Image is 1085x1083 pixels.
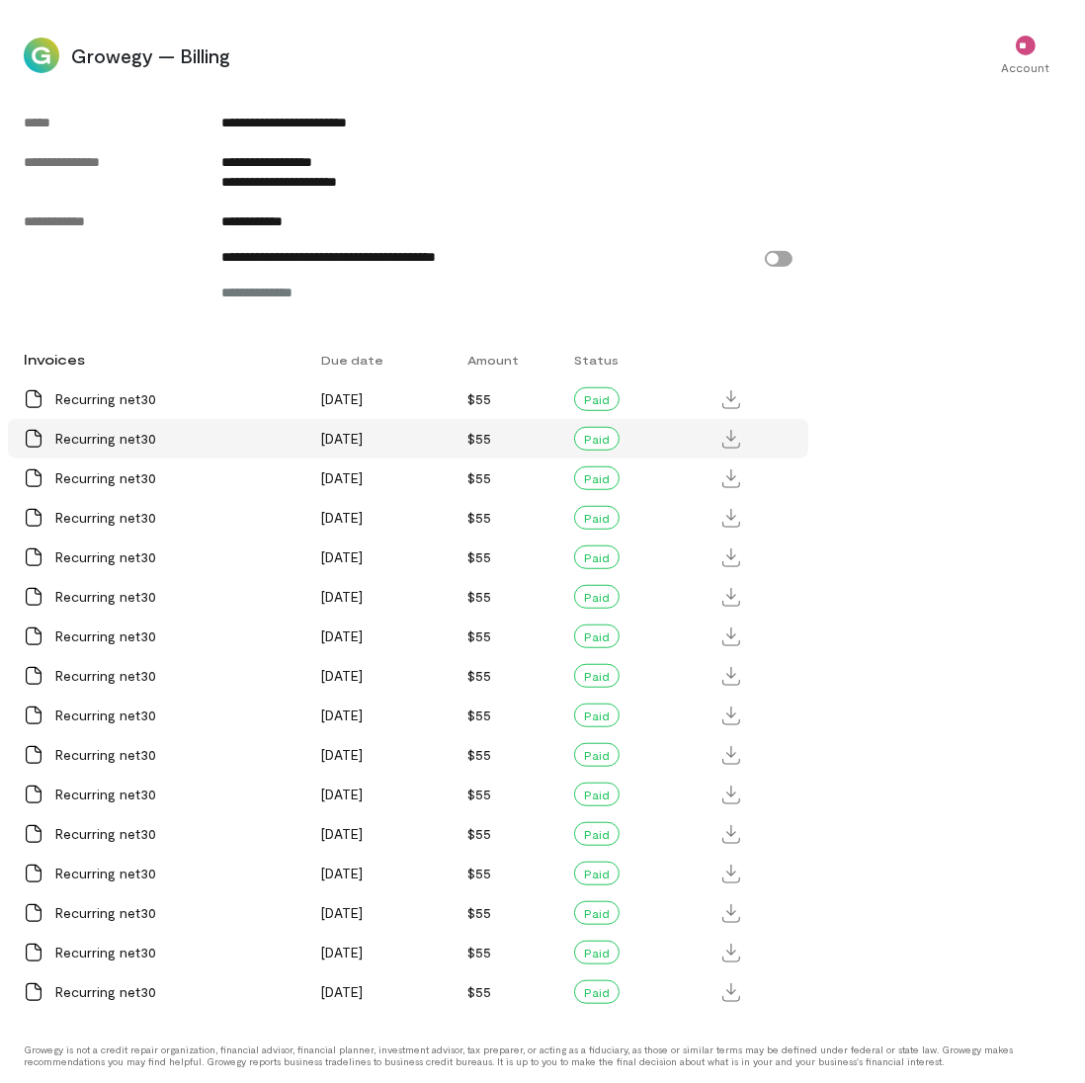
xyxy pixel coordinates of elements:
[467,627,491,644] span: $55
[467,588,491,605] span: $55
[574,743,620,767] div: Paid
[467,944,491,960] span: $55
[467,865,491,881] span: $55
[321,588,363,605] span: [DATE]
[574,980,620,1004] div: Paid
[321,430,363,447] span: [DATE]
[321,786,363,802] span: [DATE]
[467,786,491,802] span: $55
[321,865,363,881] span: [DATE]
[574,427,620,451] div: Paid
[321,627,363,644] span: [DATE]
[574,704,620,727] div: Paid
[574,664,620,688] div: Paid
[55,626,297,646] div: Recurring net30
[55,666,297,686] div: Recurring net30
[574,783,620,806] div: Paid
[321,667,363,684] span: [DATE]
[574,822,620,846] div: Paid
[321,983,363,1000] span: [DATE]
[467,825,491,842] span: $55
[309,342,455,377] div: Due date
[321,509,363,526] span: [DATE]
[12,340,309,379] div: Invoices
[574,585,620,609] div: Paid
[467,667,491,684] span: $55
[321,707,363,723] span: [DATE]
[321,469,363,486] span: [DATE]
[321,825,363,842] span: [DATE]
[456,342,563,377] div: Amount
[55,864,297,883] div: Recurring net30
[467,548,491,565] span: $55
[1002,59,1050,75] div: Account
[467,509,491,526] span: $55
[574,941,620,964] div: Paid
[55,745,297,765] div: Recurring net30
[55,587,297,607] div: Recurring net30
[55,903,297,923] div: Recurring net30
[321,904,363,921] span: [DATE]
[55,429,297,449] div: Recurring net30
[574,545,620,569] div: Paid
[55,508,297,528] div: Recurring net30
[574,387,620,411] div: Paid
[71,42,978,69] span: Growegy — Billing
[467,904,491,921] span: $55
[467,430,491,447] span: $55
[467,983,491,1000] span: $55
[55,547,297,567] div: Recurring net30
[467,390,491,407] span: $55
[467,746,491,763] span: $55
[574,466,620,490] div: Paid
[55,785,297,804] div: Recurring net30
[321,390,363,407] span: [DATE]
[574,506,620,530] div: Paid
[574,862,620,885] div: Paid
[574,625,620,648] div: Paid
[55,706,297,725] div: Recurring net30
[55,943,297,962] div: Recurring net30
[467,707,491,723] span: $55
[321,746,363,763] span: [DATE]
[574,901,620,925] div: Paid
[321,944,363,960] span: [DATE]
[321,548,363,565] span: [DATE]
[55,824,297,844] div: Recurring net30
[467,469,491,486] span: $55
[55,468,297,488] div: Recurring net30
[562,342,715,377] div: Status
[24,1043,1085,1067] div: Growegy is not a credit repair organization, financial advisor, financial planner, investment adv...
[55,389,297,409] div: Recurring net30
[55,982,297,1002] div: Recurring net30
